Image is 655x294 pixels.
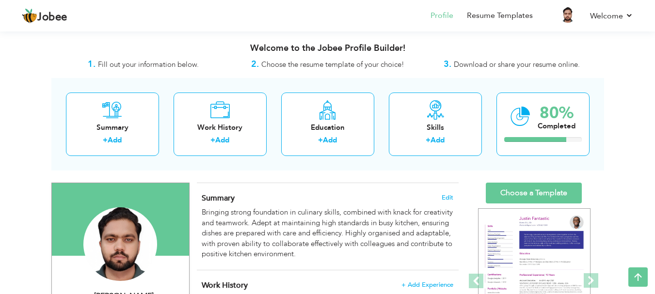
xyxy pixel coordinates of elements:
[51,44,604,53] h3: Welcome to the Jobee Profile Builder!
[560,7,575,23] img: Profile Img
[442,194,453,201] span: Edit
[202,207,453,259] div: Bringing strong foundation in culinary skills, combined with knack for creativity and teamwork. A...
[74,123,151,133] div: Summary
[318,135,323,145] label: +
[202,280,453,290] h4: This helps to show the companies you have worked for.
[181,123,259,133] div: Work History
[590,10,633,22] a: Welcome
[538,121,575,131] div: Completed
[98,60,199,69] span: Fill out your information below.
[210,135,215,145] label: +
[103,135,108,145] label: +
[486,183,582,203] a: Choose a Template
[431,135,445,145] a: Add
[323,135,337,145] a: Add
[454,60,580,69] span: Download or share your resume online.
[431,10,453,21] a: Profile
[22,8,67,24] a: Jobee
[444,58,451,70] strong: 3.
[289,123,367,133] div: Education
[467,10,533,21] a: Resume Templates
[397,123,474,133] div: Skills
[426,135,431,145] label: +
[401,281,453,288] span: + Add Experience
[202,280,248,291] span: Work History
[88,58,96,70] strong: 1.
[22,8,37,24] img: jobee.io
[202,193,453,203] h4: Adding a summary is a quick and easy way to highlight your experience and interests.
[202,193,235,203] span: Summary
[251,58,259,70] strong: 2.
[108,135,122,145] a: Add
[215,135,229,145] a: Add
[37,12,67,23] span: Jobee
[538,105,575,121] div: 80%
[261,60,404,69] span: Choose the resume template of your choice!
[83,207,157,281] img: Yasir Ali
